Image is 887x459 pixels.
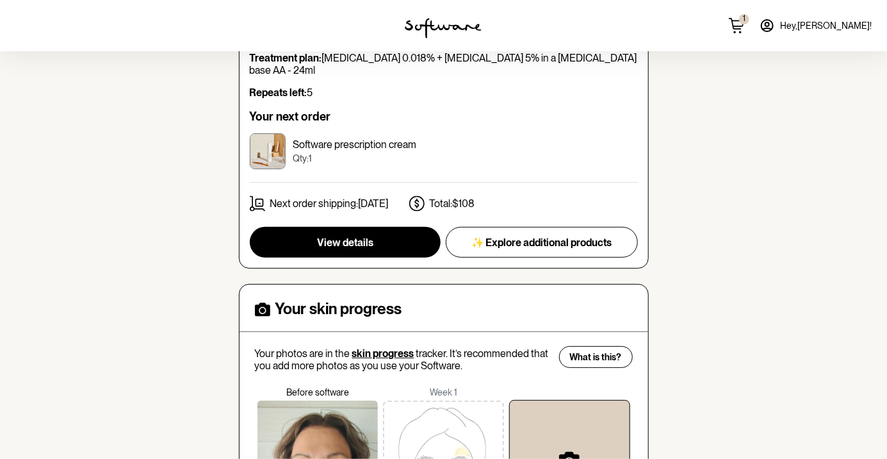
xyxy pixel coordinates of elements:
[293,138,417,151] p: Software prescription cream
[780,21,872,31] span: Hey, [PERSON_NAME] !
[570,352,622,363] span: What is this?
[270,197,389,210] p: Next order shipping: [DATE]
[430,197,475,210] p: Total: $108
[352,347,414,360] span: skin progress
[739,14,749,23] span: 1
[380,387,507,398] p: Week 1
[255,387,381,398] p: Before software
[405,18,482,38] img: software logo
[250,133,286,169] img: ckrj7zkjy00033h5xptmbqh6o.jpg
[293,153,417,164] p: Qty: 1
[250,87,638,99] p: 5
[275,300,402,319] h4: Your skin progress
[446,227,638,258] button: ✨ Explore additional products
[250,110,638,124] h6: Your next order
[471,237,612,249] span: ✨ Explore additional products
[250,227,441,258] button: View details
[559,346,633,368] button: What is this?
[255,347,551,372] p: Your photos are in the tracker. It’s recommended that you add more photos as you use your Software.
[250,52,638,76] p: [MEDICAL_DATA] 0.018% + [MEDICAL_DATA] 5% in a [MEDICAL_DATA] base AA - 24ml
[250,52,322,64] strong: Treatment plan:
[250,87,307,99] strong: Repeats left:
[752,10,879,41] a: Hey,[PERSON_NAME]!
[317,237,373,249] span: View details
